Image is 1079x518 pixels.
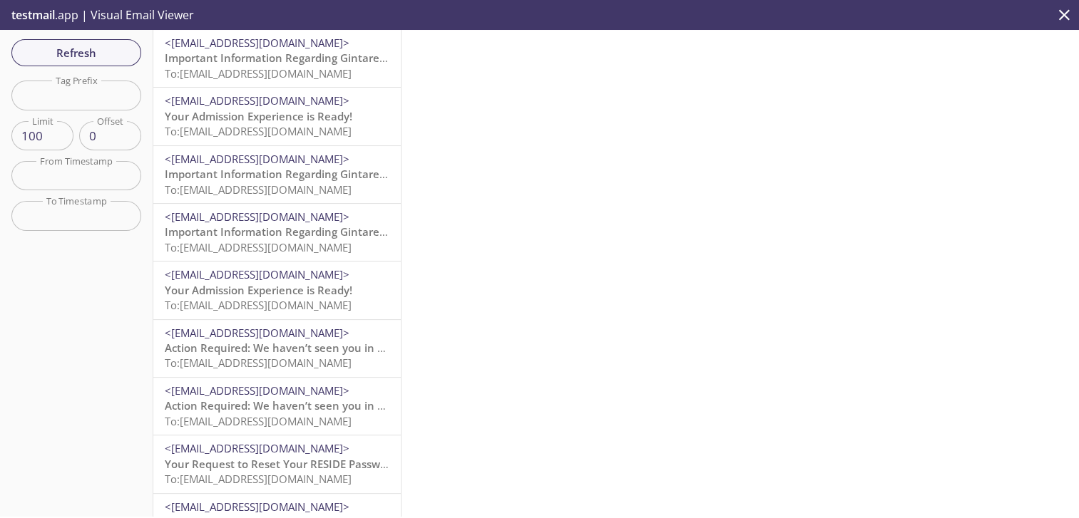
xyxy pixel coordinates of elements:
span: <[EMAIL_ADDRESS][DOMAIN_NAME]> [165,267,349,281]
button: Refresh [11,39,141,66]
span: To: [EMAIL_ADDRESS][DOMAIN_NAME] [165,66,352,81]
div: <[EMAIL_ADDRESS][DOMAIN_NAME]>Your Admission Experience is Ready!To:[EMAIL_ADDRESS][DOMAIN_NAME] [153,261,401,318]
span: <[EMAIL_ADDRESS][DOMAIN_NAME]> [165,441,349,455]
span: To: [EMAIL_ADDRESS][DOMAIN_NAME] [165,240,352,254]
div: <[EMAIL_ADDRESS][DOMAIN_NAME]>Action Required: We haven’t seen you in your Reside account lately!... [153,378,401,435]
span: To: [EMAIL_ADDRESS][DOMAIN_NAME] [165,414,352,428]
span: Your Request to Reset Your RESIDE Password [165,457,397,471]
span: To: [EMAIL_ADDRESS][DOMAIN_NAME] [165,298,352,312]
span: Important Information Regarding Gintare Test's Admission to ACME 2019 [165,224,542,239]
span: To: [EMAIL_ADDRESS][DOMAIN_NAME] [165,472,352,486]
span: <[EMAIL_ADDRESS][DOMAIN_NAME]> [165,326,349,340]
div: <[EMAIL_ADDRESS][DOMAIN_NAME]>Your Request to Reset Your RESIDE PasswordTo:[EMAIL_ADDRESS][DOMAIN... [153,435,401,492]
span: Refresh [23,43,130,62]
span: <[EMAIL_ADDRESS][DOMAIN_NAME]> [165,152,349,166]
span: <[EMAIL_ADDRESS][DOMAIN_NAME]> [165,93,349,108]
span: testmail [11,7,55,23]
span: Your Admission Experience is Ready! [165,283,352,297]
span: <[EMAIL_ADDRESS][DOMAIN_NAME]> [165,383,349,398]
div: <[EMAIL_ADDRESS][DOMAIN_NAME]>Important Information Regarding Gintare Test's Admission to Acme te... [153,146,401,203]
span: Important Information Regarding Gintare Test's Admission to ACME 2019 [165,51,542,65]
div: <[EMAIL_ADDRESS][DOMAIN_NAME]>Important Information Regarding Gintare Test's Admission to ACME 20... [153,30,401,87]
span: Action Required: We haven’t seen you in your Reside account lately! [165,398,516,413]
span: <[EMAIL_ADDRESS][DOMAIN_NAME]> [165,499,349,514]
span: To: [EMAIL_ADDRESS][DOMAIN_NAME] [165,356,352,370]
span: To: [EMAIL_ADDRESS][DOMAIN_NAME] [165,124,352,138]
span: To: [EMAIL_ADDRESS][DOMAIN_NAME] [165,182,352,197]
span: Important Information Regarding Gintare Test's Admission to Acme test (IL2019 ACME) [165,167,613,181]
span: Your Admission Experience is Ready! [165,109,352,123]
div: <[EMAIL_ADDRESS][DOMAIN_NAME]>Your Admission Experience is Ready!To:[EMAIL_ADDRESS][DOMAIN_NAME] [153,88,401,145]
span: Action Required: We haven’t seen you in your Reside account lately! [165,341,516,355]
span: <[EMAIL_ADDRESS][DOMAIN_NAME]> [165,209,349,224]
div: <[EMAIL_ADDRESS][DOMAIN_NAME]>Important Information Regarding Gintare Test's Admission to ACME 20... [153,204,401,261]
div: <[EMAIL_ADDRESS][DOMAIN_NAME]>Action Required: We haven’t seen you in your Reside account lately!... [153,320,401,377]
span: <[EMAIL_ADDRESS][DOMAIN_NAME]> [165,36,349,50]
